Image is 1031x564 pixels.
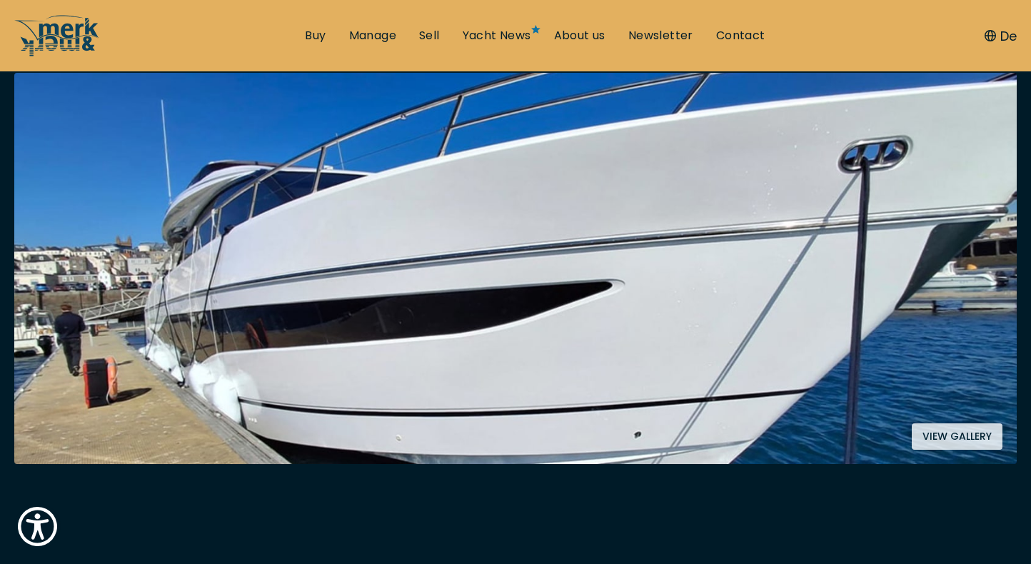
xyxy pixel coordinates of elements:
[14,503,61,550] button: Show Accessibility Preferences
[912,423,1002,450] button: View gallery
[463,28,531,44] a: Yacht News
[628,28,693,44] a: Newsletter
[14,73,1017,464] img: Merk&Merk
[305,28,326,44] a: Buy
[349,28,396,44] a: Manage
[419,28,440,44] a: Sell
[716,28,765,44] a: Contact
[985,26,1017,46] button: De
[554,28,605,44] a: About us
